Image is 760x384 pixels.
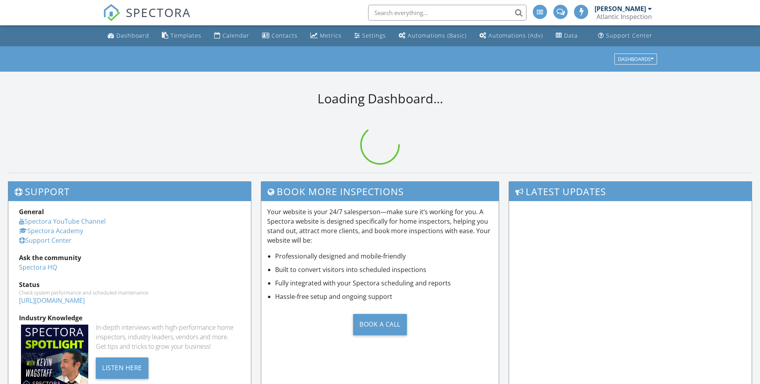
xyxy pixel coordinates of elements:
a: Listen Here [96,363,148,372]
a: Book a Call [267,308,493,341]
div: Ask the community [19,253,240,262]
div: Listen Here [96,357,148,379]
button: Dashboards [614,53,657,65]
img: The Best Home Inspection Software - Spectora [103,4,120,21]
div: Metrics [320,32,342,39]
a: [URL][DOMAIN_NAME] [19,296,85,305]
li: Built to convert visitors into scheduled inspections [275,265,493,274]
div: Templates [171,32,201,39]
div: Dashboards [618,56,654,62]
li: Hassle-free setup and ongoing support [275,292,493,301]
a: SPECTORA [103,11,191,27]
a: Spectora Academy [19,226,83,235]
div: Support Center [606,32,652,39]
a: Dashboard [104,29,152,43]
div: Status [19,280,240,289]
a: Contacts [259,29,301,43]
strong: General [19,207,44,216]
a: Settings [351,29,389,43]
li: Professionally designed and mobile-friendly [275,251,493,261]
div: Automations (Basic) [408,32,467,39]
a: Spectora YouTube Channel [19,217,106,226]
div: Data [564,32,578,39]
h3: Support [8,182,251,201]
a: Data [553,29,581,43]
div: Automations (Adv) [488,32,543,39]
div: Contacts [272,32,298,39]
input: Search everything... [368,5,526,21]
span: SPECTORA [126,4,191,21]
div: Atlantic Inspection [597,13,652,21]
a: Templates [159,29,205,43]
a: Support Center [595,29,655,43]
div: Check system performance and scheduled maintenance. [19,289,240,296]
div: [PERSON_NAME] [595,5,646,13]
a: Automations (Basic) [395,29,470,43]
a: Automations (Advanced) [476,29,546,43]
h3: Latest Updates [509,182,752,201]
div: Industry Knowledge [19,313,240,323]
a: Support Center [19,236,72,245]
div: Settings [362,32,386,39]
div: Dashboard [116,32,149,39]
a: Metrics [307,29,345,43]
div: Calendar [222,32,249,39]
div: In-depth interviews with high-performance home inspectors, industry leaders, vendors and more. Ge... [96,323,240,351]
p: Your website is your 24/7 salesperson—make sure it’s working for you. A Spectora website is desig... [267,207,493,245]
li: Fully integrated with your Spectora scheduling and reports [275,278,493,288]
h3: Book More Inspections [261,182,499,201]
a: Calendar [211,29,253,43]
a: Spectora HQ [19,263,57,272]
div: Book a Call [353,314,407,335]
